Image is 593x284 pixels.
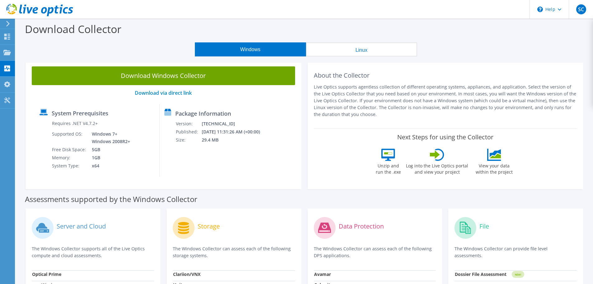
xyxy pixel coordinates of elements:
[52,110,108,116] label: System Prerequisites
[537,7,543,12] svg: \n
[198,223,220,229] label: Storage
[175,110,231,117] label: Package Information
[306,42,417,56] button: Linux
[397,133,493,141] label: Next Steps for using the Collector
[52,154,87,162] td: Memory:
[52,120,98,127] label: Requires .NET V4.7.2+
[57,223,106,229] label: Server and Cloud
[87,154,131,162] td: 1GB
[454,245,577,259] p: The Windows Collector can provide file level assessments.
[176,136,201,144] td: Size:
[515,273,521,276] tspan: NEW!
[87,130,131,146] td: Windows 7+ Windows 2008R2+
[195,42,306,56] button: Windows
[173,271,200,277] strong: Clariion/VNX
[25,22,121,36] label: Download Collector
[314,84,577,118] p: Live Optics supports agentless collection of different operating systems, appliances, and applica...
[339,223,384,229] label: Data Protection
[472,161,516,175] label: View your data within the project
[201,136,268,144] td: 29.4 MB
[176,120,201,128] td: Version:
[374,161,402,175] label: Unzip and run the .exe
[32,66,295,85] a: Download Windows Collector
[87,162,131,170] td: x64
[314,72,577,79] h2: About the Collector
[32,245,154,259] p: The Windows Collector supports all of the Live Optics compute and cloud assessments.
[176,128,201,136] td: Published:
[201,120,268,128] td: [TECHNICAL_ID]
[32,271,61,277] strong: Optical Prime
[576,4,586,14] span: SC
[25,196,197,202] label: Assessments supported by the Windows Collector
[479,223,489,229] label: File
[314,271,331,277] strong: Avamar
[314,245,436,259] p: The Windows Collector can assess each of the following DPS applications.
[201,128,268,136] td: [DATE] 11:31:26 AM (+00:00)
[406,161,468,175] label: Log into the Live Optics portal and view your project
[52,146,87,154] td: Free Disk Space:
[455,271,506,277] strong: Dossier File Assessment
[135,89,192,96] a: Download via direct link
[52,162,87,170] td: System Type:
[87,146,131,154] td: 5GB
[173,245,295,259] p: The Windows Collector can assess each of the following storage systems.
[52,130,87,146] td: Supported OS:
